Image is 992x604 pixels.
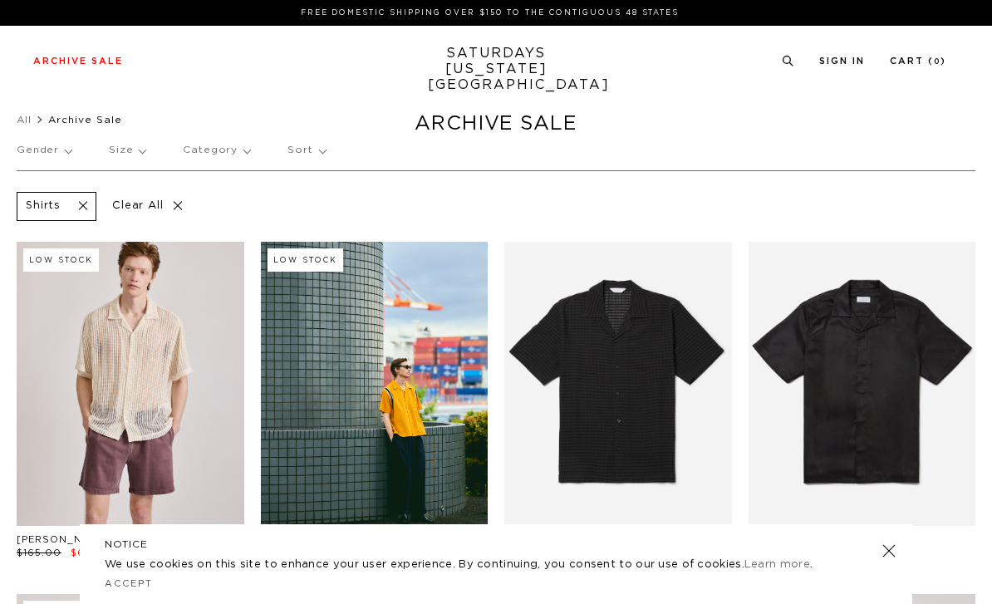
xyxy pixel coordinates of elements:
[183,131,250,169] p: Category
[17,535,188,544] a: [PERSON_NAME] Lace SS Shirt
[17,131,71,169] p: Gender
[105,192,190,221] p: Clear All
[744,559,810,570] a: Learn more
[40,7,940,19] p: FREE DOMESTIC SHIPPING OVER $150 TO THE CONTIGUOUS 48 STATES
[17,548,61,557] span: $165.00
[17,115,32,125] a: All
[105,579,153,588] a: Accept
[33,56,123,66] a: Archive Sale
[287,131,325,169] p: Sort
[71,548,112,557] span: $66.00
[105,557,828,573] p: We use cookies on this site to enhance your user experience. By continuing, you consent to our us...
[428,46,565,93] a: SATURDAYS[US_STATE][GEOGRAPHIC_DATA]
[819,56,865,66] a: Sign In
[23,248,99,272] div: Low Stock
[890,56,946,66] a: Cart (0)
[105,537,887,552] h5: NOTICE
[26,199,61,214] p: Shirts
[48,115,122,125] span: Archive Sale
[268,248,343,272] div: Low Stock
[934,58,940,66] small: 0
[109,131,145,169] p: Size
